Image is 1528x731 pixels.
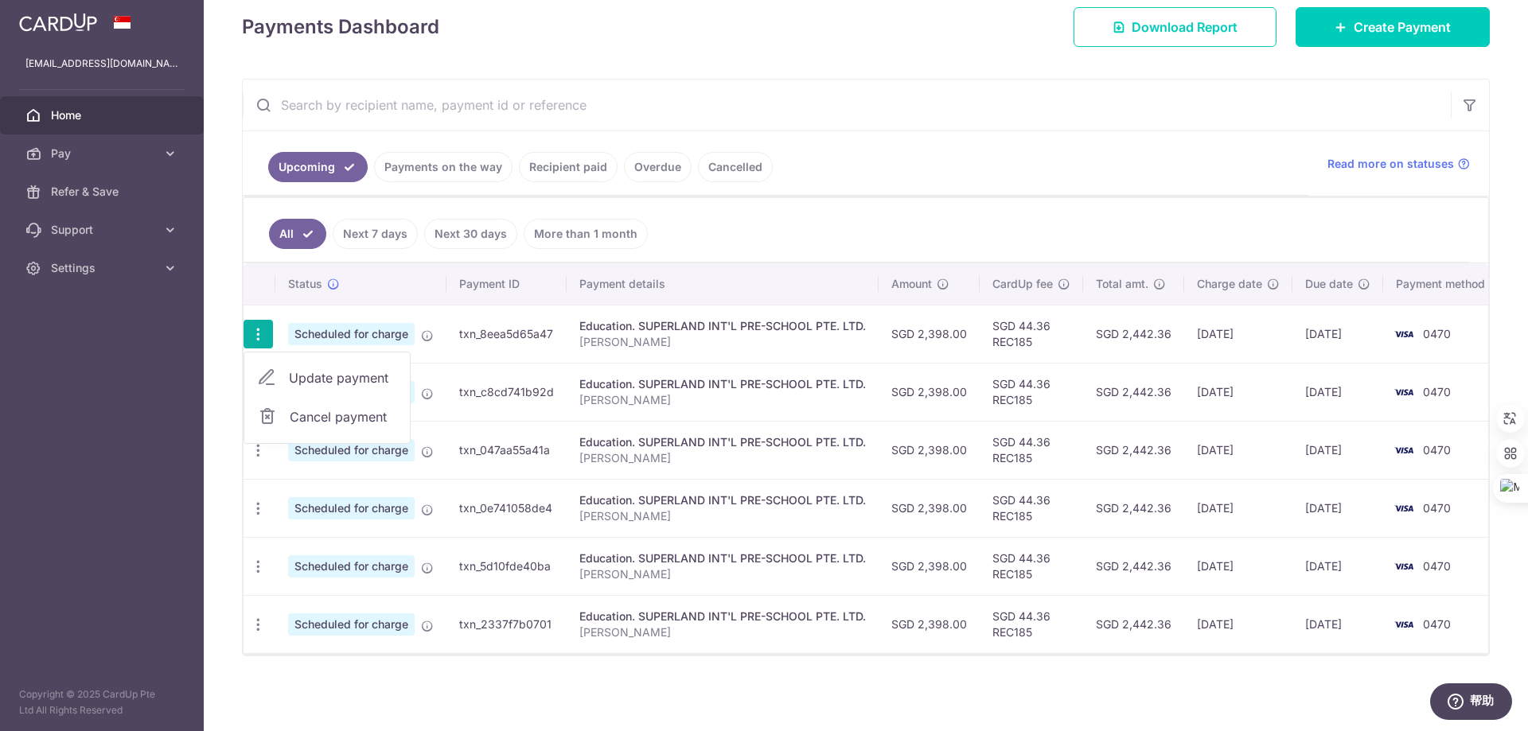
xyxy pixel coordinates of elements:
[1083,363,1184,421] td: SGD 2,442.36
[579,392,866,408] p: [PERSON_NAME]
[1305,276,1353,292] span: Due date
[1423,385,1451,399] span: 0470
[1292,363,1383,421] td: [DATE]
[1388,325,1420,344] img: Bank Card
[1423,443,1451,457] span: 0470
[51,146,156,161] span: Pay
[579,450,866,466] p: [PERSON_NAME]
[879,421,980,479] td: SGD 2,398.00
[1292,305,1383,363] td: [DATE]
[1083,537,1184,595] td: SGD 2,442.36
[980,363,1083,421] td: SGD 44.36 REC185
[1184,305,1292,363] td: [DATE]
[579,609,866,624] div: Education. SUPERLAND INT'L PRE-SCHOOL PTE. LTD.
[579,508,866,524] p: [PERSON_NAME]
[288,439,415,461] span: Scheduled for charge
[879,305,980,363] td: SGD 2,398.00
[1423,501,1451,515] span: 0470
[1423,617,1451,631] span: 0470
[333,219,418,249] a: Next 7 days
[1388,499,1420,518] img: Bank Card
[1197,276,1262,292] span: Charge date
[579,492,866,508] div: Education. SUPERLAND INT'L PRE-SCHOOL PTE. LTD.
[579,550,866,566] div: Education. SUPERLAND INT'L PRE-SCHOOL PTE. LTD.
[1383,263,1504,305] th: Payment method
[288,555,415,577] span: Scheduled for charge
[524,219,648,249] a: More than 1 month
[1096,276,1148,292] span: Total amt.
[579,334,866,350] p: [PERSON_NAME]
[374,152,513,182] a: Payments on the way
[992,276,1053,292] span: CardUp fee
[1423,559,1451,573] span: 0470
[446,263,567,305] th: Payment ID
[446,363,567,421] td: txn_c8cd741b92d
[1292,595,1383,653] td: [DATE]
[25,56,178,72] p: [EMAIL_ADDRESS][DOMAIN_NAME]
[446,479,567,537] td: txn_0e741058de4
[1083,421,1184,479] td: SGD 2,442.36
[1327,156,1470,172] a: Read more on statuses
[1388,557,1420,576] img: Bank Card
[980,595,1083,653] td: SGD 44.36 REC185
[1132,17,1238,37] span: Download Report
[1429,683,1512,723] iframe: 打开一个小组件，您可以在其中找到更多信息
[579,624,866,640] p: [PERSON_NAME]
[1388,441,1420,460] img: Bank Card
[446,595,567,653] td: txn_2337f7b0701
[891,276,932,292] span: Amount
[980,421,1083,479] td: SGD 44.36 REC185
[1292,421,1383,479] td: [DATE]
[980,537,1083,595] td: SGD 44.36 REC185
[1083,305,1184,363] td: SGD 2,442.36
[446,305,567,363] td: txn_8eea5d65a47
[1423,327,1451,340] span: 0470
[879,537,980,595] td: SGD 2,398.00
[51,260,156,276] span: Settings
[1388,615,1420,634] img: Bank Card
[1292,479,1383,537] td: [DATE]
[879,479,980,537] td: SGD 2,398.00
[243,80,1451,130] input: Search by recipient name, payment id or reference
[1327,156,1454,172] span: Read more on statuses
[980,479,1083,537] td: SGD 44.36 REC185
[1184,479,1292,537] td: [DATE]
[288,276,322,292] span: Status
[288,613,415,636] span: Scheduled for charge
[51,184,156,200] span: Refer & Save
[1184,595,1292,653] td: [DATE]
[624,152,692,182] a: Overdue
[1074,7,1277,47] a: Download Report
[1388,383,1420,402] img: Bank Card
[579,566,866,582] p: [PERSON_NAME]
[579,376,866,392] div: Education. SUPERLAND INT'L PRE-SCHOOL PTE. LTD.
[519,152,618,182] a: Recipient paid
[1083,479,1184,537] td: SGD 2,442.36
[51,222,156,238] span: Support
[1296,7,1490,47] a: Create Payment
[567,263,879,305] th: Payment details
[446,421,567,479] td: txn_047aa55a41a
[579,434,866,450] div: Education. SUPERLAND INT'L PRE-SCHOOL PTE. LTD.
[269,219,326,249] a: All
[424,219,517,249] a: Next 30 days
[446,537,567,595] td: txn_5d10fde40ba
[1184,537,1292,595] td: [DATE]
[980,305,1083,363] td: SGD 44.36 REC185
[51,107,156,123] span: Home
[879,595,980,653] td: SGD 2,398.00
[1083,595,1184,653] td: SGD 2,442.36
[19,13,97,32] img: CardUp
[879,363,980,421] td: SGD 2,398.00
[1184,421,1292,479] td: [DATE]
[288,497,415,519] span: Scheduled for charge
[242,13,439,41] h4: Payments Dashboard
[1292,537,1383,595] td: [DATE]
[579,318,866,334] div: Education. SUPERLAND INT'L PRE-SCHOOL PTE. LTD.
[268,152,368,182] a: Upcoming
[288,323,415,345] span: Scheduled for charge
[1354,17,1451,37] span: Create Payment
[698,152,773,182] a: Cancelled
[1184,363,1292,421] td: [DATE]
